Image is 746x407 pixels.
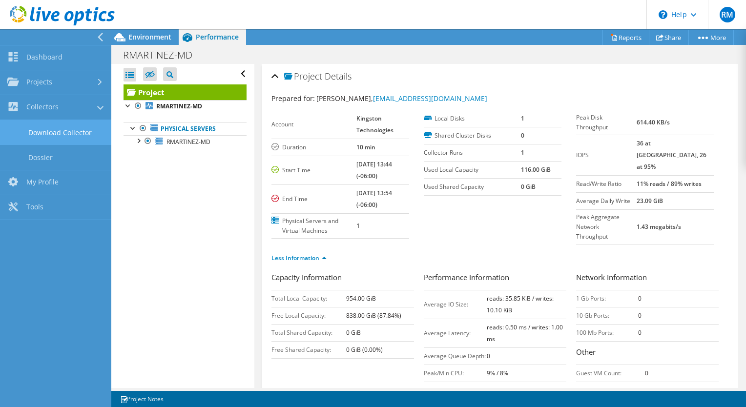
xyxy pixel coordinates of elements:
a: RMARTINEZ-MD [124,135,247,148]
label: Duration [271,142,357,152]
a: Reports [602,30,649,45]
label: Account [271,120,357,129]
label: Physical Servers and Virtual Machines [271,216,357,236]
b: reads: 0.50 ms / writes: 1.00 ms [487,323,563,343]
b: 0 [638,294,642,303]
b: reads: 35.85 KiB / writes: 10.10 KiB [487,294,554,314]
b: 9% / 8% [487,369,508,377]
b: 1 [521,114,524,122]
b: Kingston Technologies [356,114,394,134]
b: 0 GiB [346,328,361,337]
label: Local Disks [424,114,521,123]
b: 36 at [GEOGRAPHIC_DATA], 26 at 95% [637,139,706,171]
a: Project [124,84,247,100]
td: Total Shared Capacity: [271,324,346,341]
td: Free Local Capacity: [271,307,346,324]
b: 23.09 GiB [637,197,663,205]
td: Total Memory: [576,382,645,399]
span: Details [325,70,352,82]
td: Guest VM Count: [576,365,645,382]
span: Performance [196,32,239,41]
svg: \n [659,10,667,19]
label: Shared Cluster Disks [424,131,521,141]
a: Physical Servers [124,122,247,135]
b: 1.43 megabits/s [637,223,681,231]
b: 0 [645,369,648,377]
label: Peak Disk Throughput [576,113,637,132]
span: RMARTINEZ-MD [166,138,210,146]
span: [PERSON_NAME], [316,94,487,103]
b: 0 [638,311,642,320]
b: 0 [521,131,524,140]
b: 116.00 GiB [521,165,551,174]
b: 1 [356,222,360,230]
b: 63.51 GiB [645,386,671,394]
label: Collector Runs [424,148,521,158]
b: [DATE] 13:54 (-06:00) [356,189,392,209]
h3: Other [576,346,719,360]
b: 0 GiB [521,183,536,191]
label: Used Shared Capacity [424,182,521,192]
b: 0 GiB (0.00%) [346,346,383,354]
span: Environment [128,32,171,41]
td: Peak/Min CPU: [424,365,487,382]
b: 11% reads / 89% writes [637,180,702,188]
span: RM [720,7,735,22]
b: 0 [638,328,642,337]
label: IOPS [576,150,637,160]
td: Average Queue Depth: [424,347,487,365]
h3: Network Information [576,272,719,285]
a: Project Notes [113,393,170,405]
a: More [688,30,734,45]
td: 10 Gb Ports: [576,307,638,324]
td: Average IO Size: [424,290,487,319]
h1: RMARTINEZ-MD [119,50,207,61]
b: 0 [487,352,490,360]
a: [EMAIL_ADDRESS][DOMAIN_NAME] [373,94,487,103]
label: Read/Write Ratio [576,179,637,189]
td: Free Shared Capacity: [271,341,346,358]
label: Used Local Capacity [424,165,521,175]
b: 10 min [356,143,375,151]
a: RMARTINEZ-MD [124,100,247,113]
h3: Performance Information [424,272,566,285]
b: [DATE] 13:44 (-06:00) [356,160,392,180]
label: Average Daily Write [576,196,637,206]
a: Less Information [271,254,327,262]
b: RMARTINEZ-MD [156,102,202,110]
label: Peak Aggregate Network Throughput [576,212,637,242]
span: Project [284,72,322,81]
b: 954.00 GiB [346,294,376,303]
td: 1 Gb Ports: [576,290,638,307]
td: Total Local Capacity: [271,290,346,307]
td: Average Latency: [424,319,487,347]
td: 100 Mb Ports: [576,324,638,341]
label: End Time [271,194,357,204]
h3: Capacity Information [271,272,414,285]
b: 838.00 GiB (87.84%) [346,311,401,320]
a: Share [649,30,689,45]
label: Start Time [271,165,357,175]
b: 1 [521,148,524,157]
b: 614.40 KB/s [637,118,670,126]
label: Prepared for: [271,94,315,103]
